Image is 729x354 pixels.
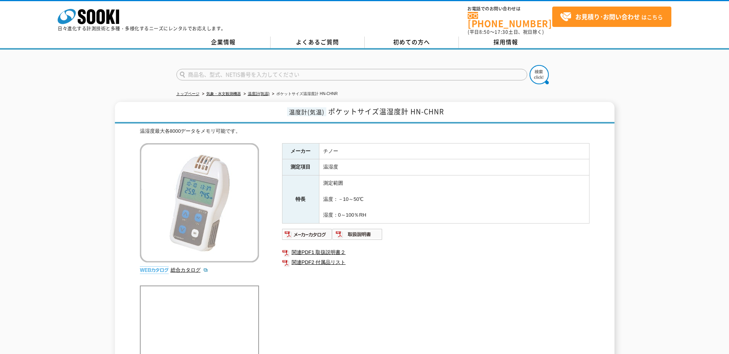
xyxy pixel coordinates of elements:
[282,233,332,239] a: メーカーカタログ
[176,92,199,96] a: トップページ
[332,233,383,239] a: 取扱説明書
[459,37,553,48] a: 採用情報
[282,143,319,159] th: メーカー
[271,37,365,48] a: よくあるご質問
[171,267,208,273] a: 総合カタログ
[206,92,241,96] a: 気象・水文観測機器
[328,106,444,117] span: ポケットサイズ温湿度計 HN-CHNR
[282,247,590,257] a: 関連PDF1 取扱説明書２
[287,107,326,116] span: 温度計(気温)
[479,28,490,35] span: 8:50
[176,37,271,48] a: 企業情報
[332,228,383,240] img: 取扱説明書
[248,92,270,96] a: 温度計(気温)
[468,12,552,28] a: [PHONE_NUMBER]
[58,26,226,31] p: 日々進化する計測技術と多種・多様化するニーズにレンタルでお応えします。
[282,175,319,224] th: 特長
[282,159,319,175] th: 測定項目
[365,37,459,48] a: 初めての方へ
[140,127,590,135] div: 温湿度最大各8000データをメモリ可能です。
[560,11,663,23] span: はこちら
[176,69,527,80] input: 商品名、型式、NETIS番号を入力してください
[319,175,589,224] td: 測定範囲 温度：－10～50℃ 湿度：0～100％RH
[140,266,169,274] img: webカタログ
[468,7,552,11] span: お電話でのお問い合わせは
[552,7,671,27] a: お見積り･お問い合わせはこちら
[282,228,332,240] img: メーカーカタログ
[468,28,544,35] span: (平日 ～ 土日、祝日除く)
[530,65,549,84] img: btn_search.png
[140,143,259,262] img: ポケットサイズ温湿度計 HN-CHNR
[271,90,337,98] li: ポケットサイズ温湿度計 HN-CHNR
[319,159,589,175] td: 温湿度
[495,28,508,35] span: 17:30
[282,257,590,267] a: 関連PDF2 付属品リスト
[393,38,430,46] span: 初めての方へ
[319,143,589,159] td: チノー
[575,12,640,21] strong: お見積り･お問い合わせ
